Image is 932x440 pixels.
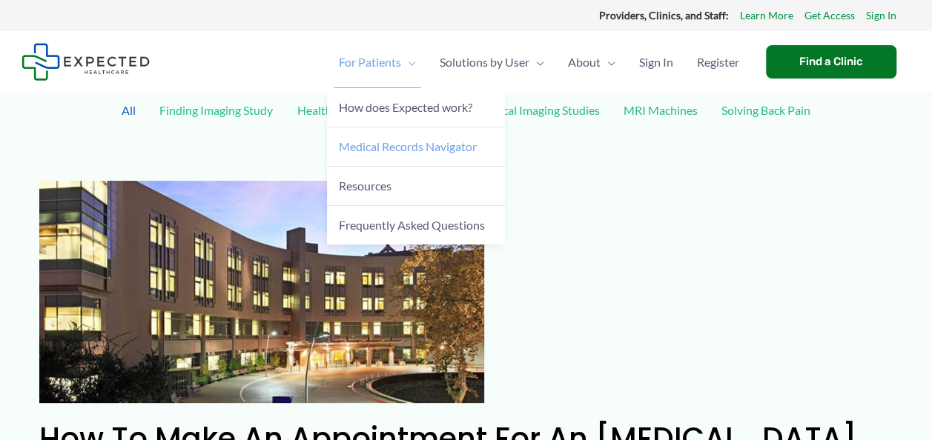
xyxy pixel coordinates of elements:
[339,100,472,114] span: How does Expected work?
[39,283,484,297] a: Read: How to Make an Appointment for an MRI at Camino Real
[529,36,544,88] span: Menu Toggle
[327,36,428,88] a: For PatientsMenu Toggle
[152,97,280,123] a: Finding Imaging Study
[22,93,911,163] div: Post Filters
[428,36,556,88] a: Solutions by UserMenu Toggle
[469,97,607,123] a: Medical Imaging Studies
[39,181,484,403] img: How to Make an Appointment for an MRI at Camino Real
[766,45,896,79] a: Find a Clinic
[804,6,855,25] a: Get Access
[697,36,739,88] span: Register
[740,6,793,25] a: Learn More
[866,6,896,25] a: Sign In
[327,127,505,167] a: Medical Records Navigator
[685,36,751,88] a: Register
[339,179,391,193] span: Resources
[599,9,729,21] strong: Providers, Clinics, and Staff:
[327,206,505,244] a: Frequently Asked Questions
[639,36,673,88] span: Sign In
[568,36,601,88] span: About
[616,97,705,123] a: MRI Machines
[556,36,627,88] a: AboutMenu Toggle
[327,88,505,127] a: How does Expected work?
[339,139,477,153] span: Medical Records Navigator
[327,36,751,88] nav: Primary Site Navigation
[114,97,143,123] a: All
[601,36,615,88] span: Menu Toggle
[327,167,505,206] a: Resources
[22,43,150,81] img: Expected Healthcare Logo - side, dark font, small
[714,97,818,123] a: Solving Back Pain
[339,36,401,88] span: For Patients
[289,97,459,123] a: Healthcare Without Insurance
[440,36,529,88] span: Solutions by User
[339,218,485,232] span: Frequently Asked Questions
[627,36,685,88] a: Sign In
[401,36,416,88] span: Menu Toggle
